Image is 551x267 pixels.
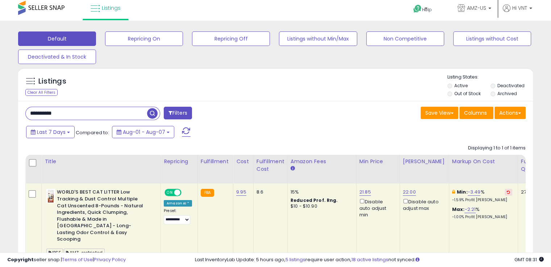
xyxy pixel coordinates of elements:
[164,158,195,165] div: Repricing
[7,256,34,263] strong: Copyright
[102,4,121,12] span: Listings
[359,188,371,196] a: 21.85
[452,206,512,220] div: %
[452,189,512,202] div: %
[422,7,432,13] span: Help
[94,256,126,263] a: Privacy Policy
[18,31,96,46] button: Default
[366,31,444,46] button: Non Competitive
[26,126,75,138] button: Last 7 Days
[467,4,486,12] span: AMZ-US
[452,158,515,165] div: Markup on Cost
[112,126,174,138] button: Aug-01 - Aug-07
[291,189,351,195] div: 15%
[195,257,544,263] div: Last InventoryLab Update: 5 hours ago, require user action, not synced.
[291,165,295,172] small: Amazon Fees.
[105,31,183,46] button: Repricing On
[403,198,443,212] div: Disable auto adjust max
[459,107,493,119] button: Columns
[454,82,468,89] label: Active
[468,145,526,152] div: Displaying 1 to 1 of 1 items
[449,155,518,183] th: The percentage added to the cost of goods (COGS) that forms the calculator for Min & Max prices.
[452,198,512,203] p: -1.59% Profit [PERSON_NAME]
[291,158,353,165] div: Amazon Fees
[256,158,284,173] div: Fulfillment Cost
[447,74,533,81] p: Listing States:
[201,189,214,197] small: FBA
[403,158,446,165] div: [PERSON_NAME]
[413,4,422,13] i: Get Help
[464,109,487,116] span: Columns
[236,188,246,196] a: 9.95
[285,256,305,263] a: 5 listings
[18,50,96,64] button: Deactivated & In Stock
[201,158,230,165] div: Fulfillment
[521,189,543,195] div: 27
[497,82,524,89] label: Deactivated
[507,190,510,194] i: Revert to store-level Min Markup
[164,208,192,225] div: Preset:
[521,158,546,173] div: Fulfillable Quantity
[291,203,351,209] div: $10 - $10.90
[164,200,192,207] div: Amazon AI *
[76,129,109,136] span: Compared to:
[46,189,55,203] img: 41b65whABNL._SL40_.jpg
[468,188,481,196] a: -3.49
[45,158,158,165] div: Title
[256,189,282,195] div: 8.6
[165,190,174,196] span: ON
[452,206,465,213] b: Max:
[37,128,66,136] span: Last 7 Days
[464,206,476,213] a: -2.21
[457,188,468,195] b: Min:
[452,215,512,220] p: -1.00% Profit [PERSON_NAME]
[123,128,165,136] span: Aug-01 - Aug-07
[351,256,388,263] a: 18 active listings
[512,4,527,12] span: Hi VNT
[497,90,517,97] label: Archived
[503,4,532,21] a: Hi VNT
[279,31,357,46] button: Listings without Min/Max
[62,256,93,263] a: Terms of Use
[192,31,270,46] button: Repricing Off
[236,158,250,165] div: Cost
[25,89,58,96] div: Clear All Filters
[180,190,192,196] span: OFF
[57,189,145,245] b: WORLD'S BEST CAT LITTER Low Tracking & Dust Control Multiple Cat Unscented 8-Pounds - Natural Ing...
[38,76,66,86] h5: Listings
[164,107,192,119] button: Filters
[454,90,481,97] label: Out of Stock
[359,158,397,165] div: Min Price
[452,190,455,194] i: This overrides the store level min markup for this listing
[403,188,416,196] a: 22.00
[359,198,394,219] div: Disable auto adjust min
[494,107,526,119] button: Actions
[421,107,458,119] button: Save View
[514,256,544,263] span: 2025-08-15 08:31 GMT
[291,197,338,203] b: Reduced Prof. Rng.
[453,31,531,46] button: Listings without Cost
[7,257,126,263] div: seller snap | |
